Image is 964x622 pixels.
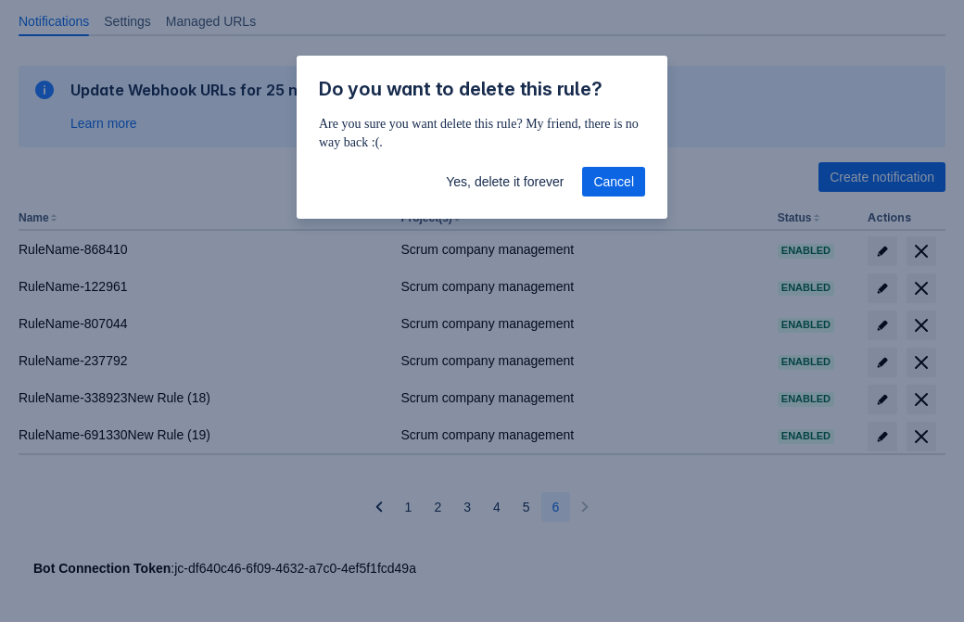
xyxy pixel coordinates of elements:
p: Are you sure you want delete this rule? My friend, there is no way back :(. [319,115,645,152]
span: Cancel [593,167,634,197]
span: Yes, delete it forever [446,167,564,197]
button: Yes, delete it forever [435,167,575,197]
span: Do you want to delete this rule? [319,78,602,100]
button: Cancel [582,167,645,197]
